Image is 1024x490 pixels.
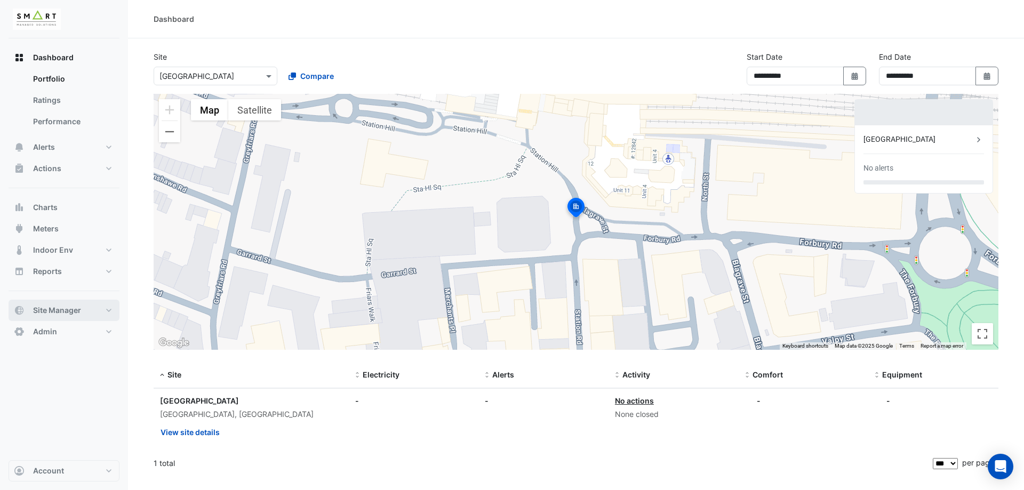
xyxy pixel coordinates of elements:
[160,395,342,406] div: [GEOGRAPHIC_DATA]
[886,395,890,406] div: -
[14,223,25,234] app-icon: Meters
[899,343,914,349] a: Terms
[485,395,602,406] div: -
[363,370,399,379] span: Electricity
[33,245,73,255] span: Indoor Env
[14,202,25,213] app-icon: Charts
[33,266,62,277] span: Reports
[9,136,119,158] button: Alerts
[9,197,119,218] button: Charts
[850,71,860,81] fa-icon: Select Date
[9,158,119,179] button: Actions
[9,47,119,68] button: Dashboard
[33,142,55,152] span: Alerts
[615,396,654,405] a: No actions
[156,336,191,350] a: Open this area in Google Maps (opens a new window)
[492,370,514,379] span: Alerts
[9,261,119,282] button: Reports
[159,99,180,121] button: Zoom in
[835,343,893,349] span: Map data ©2025 Google
[14,266,25,277] app-icon: Reports
[33,223,59,234] span: Meters
[982,71,992,81] fa-icon: Select Date
[757,395,761,406] div: -
[14,326,25,337] app-icon: Admin
[9,321,119,342] button: Admin
[921,343,963,349] a: Report a map error
[9,68,119,136] div: Dashboard
[879,51,911,62] label: End Date
[747,51,782,62] label: Start Date
[14,52,25,63] app-icon: Dashboard
[14,163,25,174] app-icon: Actions
[154,450,931,477] div: 1 total
[14,245,25,255] app-icon: Indoor Env
[863,163,893,174] div: No alerts
[33,202,58,213] span: Charts
[972,323,993,344] button: Toggle fullscreen view
[14,305,25,316] app-icon: Site Manager
[622,370,650,379] span: Activity
[988,454,1013,479] div: Open Intercom Messenger
[14,142,25,152] app-icon: Alerts
[33,326,57,337] span: Admin
[882,370,922,379] span: Equipment
[33,465,64,476] span: Account
[300,70,334,82] span: Compare
[9,218,119,239] button: Meters
[33,305,81,316] span: Site Manager
[154,13,194,25] div: Dashboard
[962,458,994,467] span: per page
[753,370,783,379] span: Comfort
[33,52,74,63] span: Dashboard
[159,121,180,142] button: Zoom out
[13,9,61,30] img: Company Logo
[228,99,281,121] button: Show satellite imagery
[25,68,119,90] a: Portfolio
[9,300,119,321] button: Site Manager
[154,51,167,62] label: Site
[615,408,732,421] div: None closed
[25,90,119,111] a: Ratings
[564,196,588,222] img: site-pin-selected.svg
[156,336,191,350] img: Google
[33,163,61,174] span: Actions
[355,395,473,406] div: -
[282,67,341,85] button: Compare
[25,111,119,132] a: Performance
[782,342,828,350] button: Keyboard shortcuts
[9,460,119,481] button: Account
[9,239,119,261] button: Indoor Env
[863,134,973,145] div: [GEOGRAPHIC_DATA]
[160,423,220,441] button: View site details
[167,370,181,379] span: Site
[160,408,342,421] div: [GEOGRAPHIC_DATA], [GEOGRAPHIC_DATA]
[191,99,228,121] button: Show street map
